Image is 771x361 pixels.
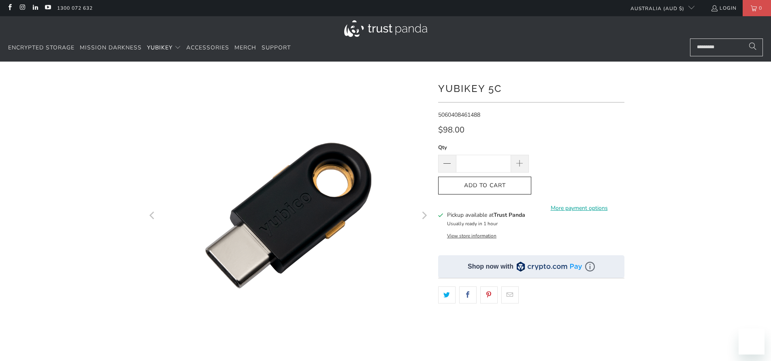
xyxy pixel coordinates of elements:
a: Trust Panda Australia on YouTube [44,5,51,11]
a: Share this on Twitter [438,286,456,303]
div: Shop now with [468,262,513,271]
button: View store information [447,233,496,239]
a: Trust Panda Australia on Instagram [19,5,26,11]
a: Mission Darkness [80,38,142,58]
summary: YubiKey [147,38,181,58]
a: Encrypted Storage [8,38,75,58]
a: Email this to a friend [501,286,519,303]
button: Add to Cart [438,177,531,195]
span: $98.00 [438,124,464,135]
h1: YubiKey 5C [438,80,624,96]
button: Next [417,74,430,357]
a: Share this on Pinterest [480,286,498,303]
button: Previous [146,74,159,357]
input: Search... [690,38,763,56]
span: Add to Cart [447,182,523,189]
button: Search [743,38,763,56]
h3: Pickup available at [447,211,525,219]
a: Trust Panda Australia on LinkedIn [32,5,38,11]
a: Trust Panda Australia on Facebook [6,5,13,11]
span: Accessories [186,44,229,51]
nav: Translation missing: en.navigation.header.main_nav [8,38,291,58]
a: More payment options [534,204,624,213]
a: Merch [234,38,256,58]
iframe: Button to launch messaging window [739,329,765,355]
a: Accessories [186,38,229,58]
small: Usually ready in 1 hour [447,220,498,227]
span: Support [262,44,291,51]
a: 1300 072 632 [57,4,93,13]
label: Qty [438,143,529,152]
span: Encrypted Storage [8,44,75,51]
img: Trust Panda Australia [344,20,427,37]
a: Login [711,4,737,13]
span: Mission Darkness [80,44,142,51]
span: 5060408461488 [438,111,480,119]
span: YubiKey [147,44,173,51]
span: Merch [234,44,256,51]
a: Support [262,38,291,58]
a: Share this on Facebook [459,286,477,303]
b: Trust Panda [494,211,525,219]
img: YubiKey 5C - Trust Panda [147,74,430,357]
